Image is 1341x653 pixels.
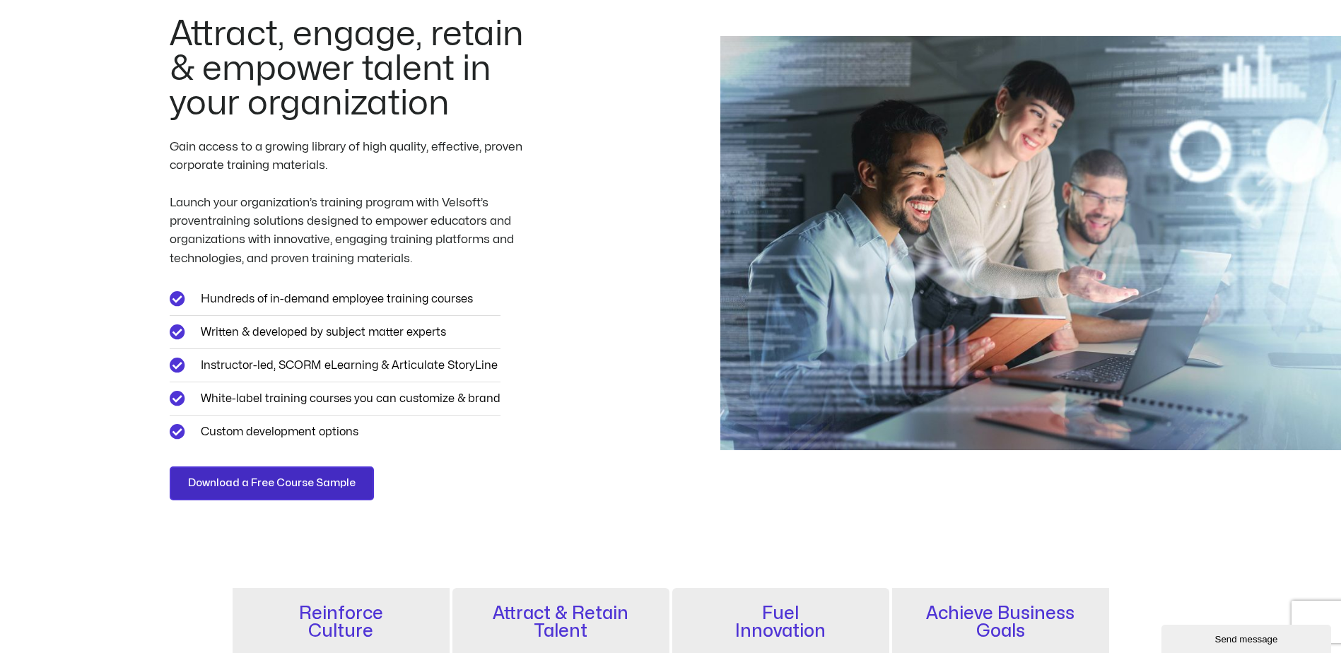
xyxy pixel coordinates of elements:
[735,605,826,640] span: Fuel Innovation
[197,290,473,309] span: Hundreds of in-demand employee training courses
[170,215,514,264] span: training solutions designed to empower educators and organizations with innovative, engaging trai...
[197,389,500,408] span: White-label training courses you can customize & brand
[720,36,1341,450] img: A Team doing Corporate Training
[926,605,1074,640] span: Achieve Business Goals
[1161,622,1334,653] iframe: chat widget
[197,423,358,442] span: Custom development options
[197,356,498,375] span: Instructor-led, SCORM eLearning & Articulate StoryLine
[170,466,374,500] a: Download a Free Course Sample
[170,196,488,227] span: Launch your organization’s training program with Velsoft’s proven
[493,605,628,640] span: Attract & Retain Talent
[170,17,532,121] h2: Attract, engage, retain & empower talent in your organization
[197,323,446,342] span: Written & developed by subject matter experts
[170,138,532,175] div: Gain access to a growing library of high quality, effective, proven corporate training materials.
[299,605,383,640] span: Reinforce Culture
[188,475,356,492] span: Download a Free Course Sample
